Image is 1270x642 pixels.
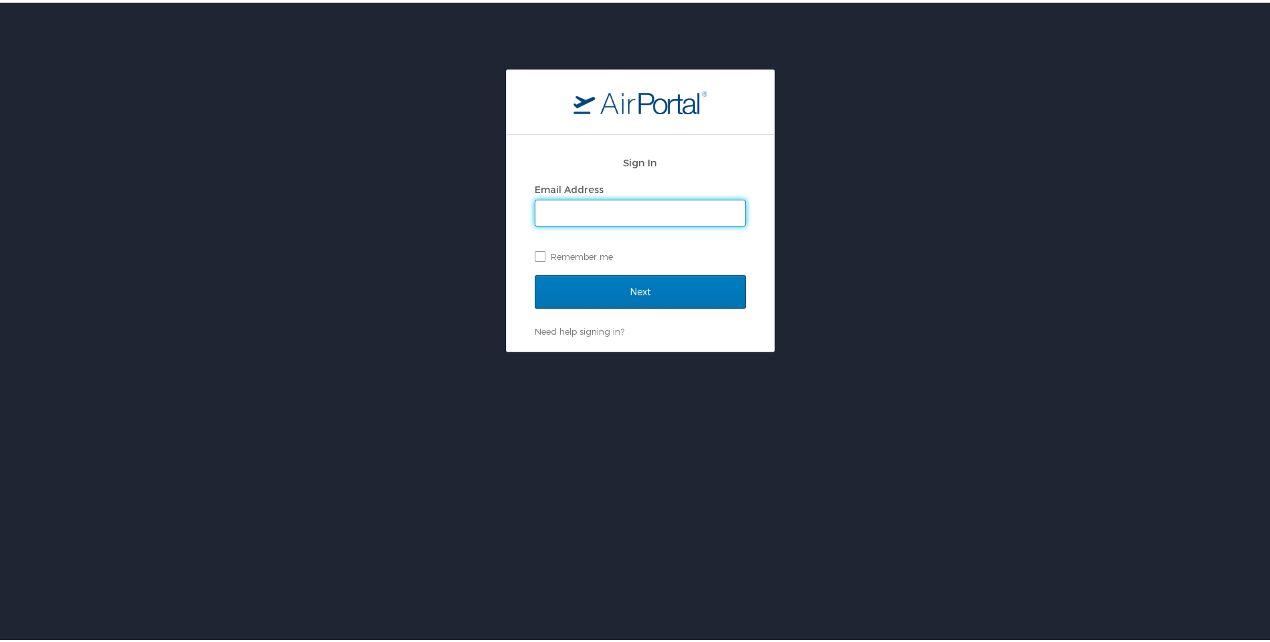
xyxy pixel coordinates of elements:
label: Email Address [535,181,604,192]
img: logo [574,88,707,112]
h2: Sign In [535,152,746,168]
input: Next [535,273,746,306]
a: Need help signing in? [535,323,624,334]
label: Remember me [535,244,746,264]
